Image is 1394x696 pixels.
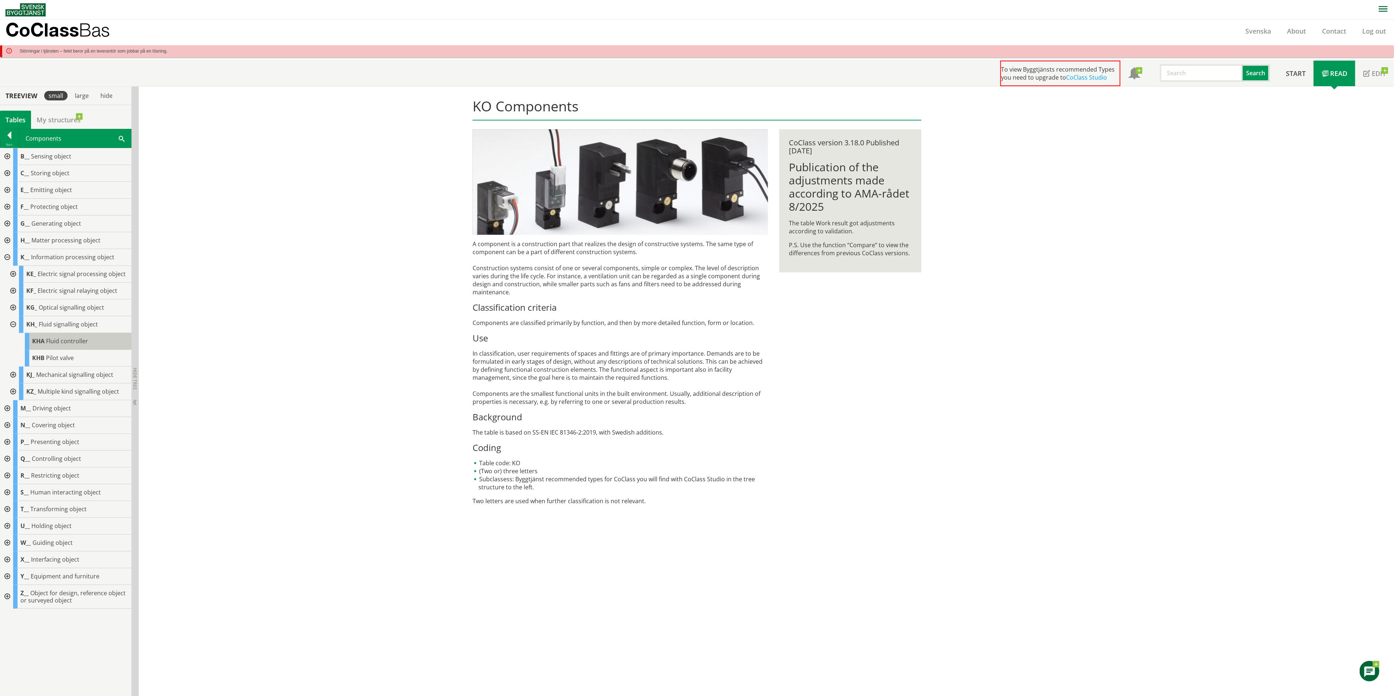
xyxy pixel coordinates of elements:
span: Mechanical signalling object [36,371,113,379]
div: A component is a construction part that realizes the design of constructive systems. The same typ... [473,240,768,505]
a: Svenska [1237,27,1279,35]
span: P__ [20,438,29,446]
span: Presenting object [31,438,79,446]
a: About [1279,27,1314,35]
div: Go to the CoClass Studio information page [6,283,131,299]
span: Multiple kind signalling object [38,387,119,395]
span: Fluid signalling object [39,320,98,328]
a: Edit [1355,61,1394,86]
span: Driving object [33,404,71,412]
p: P.S. Use the function “Compare” to view the differences from previous CoClass versions. [789,241,912,257]
span: Generating object [31,219,81,227]
span: Matter processing object [31,236,100,244]
h3: Coding [473,442,768,453]
div: Go to the CoClass Studio information page [6,266,131,283]
span: E__ [20,186,29,194]
span: KJ_ [26,371,35,379]
span: Interfacing object [31,555,79,563]
span: Y__ [20,572,29,580]
h3: Use [473,333,768,344]
p: CoClass [5,26,110,34]
span: KHB [32,354,45,362]
div: Go to the CoClass Studio information page [12,333,131,350]
div: large [70,91,93,100]
span: Electric signal relaying object [38,287,117,295]
span: U__ [20,522,30,530]
img: Svensk Byggtjänst [5,3,46,16]
span: H__ [20,236,30,244]
a: Log out [1354,27,1394,35]
span: Human interacting object [30,488,101,496]
span: Sensing object [31,152,71,160]
span: Object for design, reference object or surveyed object [20,589,126,604]
span: T__ [20,505,29,513]
div: Back [0,142,19,148]
span: Hide tree [132,368,138,390]
span: Holding object [31,522,72,530]
span: Electric signal processing object [38,270,126,278]
span: F__ [20,203,29,211]
p: The table Work result got adjustments according to validation. [789,219,912,235]
a: My structures [31,111,86,129]
span: KH_ [26,320,37,328]
div: Go to the CoClass Studio information page [6,383,131,400]
span: B__ [20,152,30,160]
span: X__ [20,555,30,563]
li: (Two or) three letters [473,467,768,475]
a: Start [1278,61,1314,86]
span: Information processing object [31,253,114,261]
span: Start [1286,69,1306,78]
span: Notifications [1128,68,1140,80]
span: Emitting object [30,186,72,194]
span: Search within table [119,134,125,142]
span: Pilot valve [46,354,74,362]
span: G__ [20,219,30,227]
span: Z__ [20,589,29,597]
a: Contact [1314,27,1354,35]
span: C__ [20,169,29,177]
div: small [44,91,68,100]
div: Treeview [1,92,41,100]
div: Go to the CoClass Studio information page [6,299,131,316]
span: N__ [20,421,30,429]
div: Components [19,129,131,148]
span: Protecting object [30,203,78,211]
h1: KO Components [473,98,921,121]
div: CoClass version 3.18.0 Published [DATE] [789,139,912,155]
img: pilotventiler.jpg [473,129,768,235]
span: Equipment and furniture [31,572,99,580]
span: Bas [79,19,110,41]
div: Go to the CoClass Studio information page [6,316,131,367]
span: Restricting object [31,471,79,479]
span: KZ_ [26,387,36,395]
span: Optical signalling object [39,303,104,311]
span: KG_ [26,303,37,311]
span: KF_ [26,287,36,295]
span: Controlling object [32,455,81,463]
li: Table code: KO [473,459,768,467]
span: Q__ [20,455,30,463]
div: Go to the CoClass Studio information page [6,367,131,383]
div: Go to the CoClass Studio information page [12,350,131,367]
h3: Classification criteria [473,302,768,313]
button: Search [1243,64,1270,82]
span: Edit [1372,69,1386,78]
h3: Background [473,412,768,422]
span: S__ [20,488,29,496]
span: KHA [32,337,45,345]
div: hide [96,91,117,100]
a: Read [1314,61,1355,86]
div: To view Byggtjänsts recommended Types you need to upgrade to [1000,61,1120,86]
span: K__ [20,253,30,261]
span: KE_ [26,270,36,278]
span: R__ [20,471,30,479]
span: M__ [20,404,31,412]
span: Transforming object [30,505,87,513]
span: Fluid controller [46,337,88,345]
span: W__ [20,539,31,547]
span: Read [1330,69,1347,78]
li: Subclassess: Byggtjänst recommended types for CoClass you will find with CoClass Studio in the tr... [473,475,768,491]
a: CoClass Studio [1066,73,1107,81]
span: Storing object [31,169,69,177]
span: Guiding object [33,539,73,547]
